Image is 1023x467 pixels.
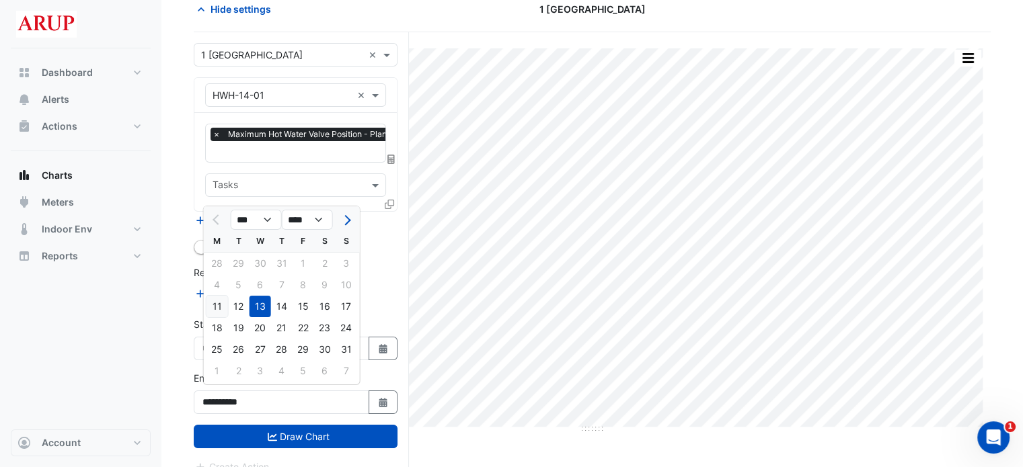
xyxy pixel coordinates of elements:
[271,317,293,339] div: Thursday, August 21, 2025
[11,243,151,269] button: Reports
[211,128,223,141] span: ×
[17,249,31,263] app-icon: Reports
[228,317,250,339] div: 19
[293,339,314,360] div: Friday, August 29, 2025
[271,360,293,382] div: 4
[194,212,275,228] button: Add Equipment
[17,169,31,182] app-icon: Charts
[293,317,314,339] div: Friday, August 22, 2025
[194,425,397,448] button: Draw Chart
[314,339,336,360] div: 30
[250,360,271,382] div: Wednesday, September 3, 2025
[11,59,151,86] button: Dashboard
[293,360,314,382] div: 5
[271,230,293,252] div: T
[194,286,294,301] button: Add Reference Line
[16,11,77,38] img: Company Logo
[11,113,151,140] button: Actions
[250,360,271,382] div: 3
[293,339,314,360] div: 29
[228,339,250,360] div: Tuesday, August 26, 2025
[293,296,314,317] div: Friday, August 15, 2025
[42,66,93,79] span: Dashboard
[206,360,228,382] div: Monday, September 1, 2025
[336,339,357,360] div: 31
[11,216,151,243] button: Indoor Env
[271,339,293,360] div: 28
[369,48,380,62] span: Clear
[314,296,336,317] div: 16
[206,230,228,252] div: M
[314,317,336,339] div: Saturday, August 23, 2025
[211,2,271,16] span: Hide settings
[377,396,389,408] fa-icon: Select Date
[336,317,357,339] div: Sunday, August 24, 2025
[250,317,271,339] div: Wednesday, August 20, 2025
[314,339,336,360] div: Saturday, August 30, 2025
[250,230,271,252] div: W
[206,360,228,382] div: 1
[206,339,228,360] div: Monday, August 25, 2025
[271,317,293,339] div: 21
[231,210,282,230] select: Select month
[206,339,228,360] div: 25
[17,120,31,133] app-icon: Actions
[250,317,271,339] div: 20
[225,128,457,141] span: Maximum Hot Water Valve Position - Plantroom, Plantroom
[42,436,81,450] span: Account
[314,230,336,252] div: S
[271,296,293,317] div: Thursday, August 14, 2025
[17,66,31,79] app-icon: Dashboard
[314,360,336,382] div: Saturday, September 6, 2025
[228,230,250,252] div: T
[282,210,333,230] select: Select year
[377,343,389,354] fa-icon: Select Date
[338,209,354,230] button: Next month
[293,296,314,317] div: 15
[42,249,78,263] span: Reports
[314,360,336,382] div: 6
[336,230,357,252] div: S
[336,360,357,382] div: Sunday, September 7, 2025
[11,162,151,189] button: Charts
[194,265,264,280] label: Reference Lines
[954,50,981,67] button: More Options
[42,120,77,133] span: Actions
[11,86,151,113] button: Alerts
[271,339,293,360] div: Thursday, August 28, 2025
[314,296,336,317] div: Saturday, August 16, 2025
[977,421,1010,454] iframe: Intercom live chat
[194,371,234,385] label: End Date
[206,317,228,339] div: 18
[206,296,228,317] div: Monday, August 11, 2025
[42,93,69,106] span: Alerts
[336,317,357,339] div: 24
[17,196,31,209] app-icon: Meters
[250,296,271,317] div: Wednesday, August 13, 2025
[42,196,74,209] span: Meters
[250,339,271,360] div: Wednesday, August 27, 2025
[293,317,314,339] div: 22
[336,296,357,317] div: 17
[293,360,314,382] div: Friday, September 5, 2025
[11,189,151,216] button: Meters
[271,296,293,317] div: 14
[250,339,271,360] div: 27
[228,360,250,382] div: 2
[228,317,250,339] div: Tuesday, August 19, 2025
[228,296,250,317] div: 12
[385,198,394,210] span: Clone Favourites and Tasks from this Equipment to other Equipment
[336,360,357,382] div: 7
[206,317,228,339] div: Monday, August 18, 2025
[1005,421,1016,432] span: 1
[11,429,151,456] button: Account
[357,88,369,102] span: Clear
[194,317,239,331] label: Start Date
[228,360,250,382] div: Tuesday, September 2, 2025
[271,360,293,382] div: Thursday, September 4, 2025
[17,222,31,236] app-icon: Indoor Env
[17,93,31,106] app-icon: Alerts
[211,177,238,195] div: Tasks
[336,296,357,317] div: Sunday, August 17, 2025
[42,222,92,236] span: Indoor Env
